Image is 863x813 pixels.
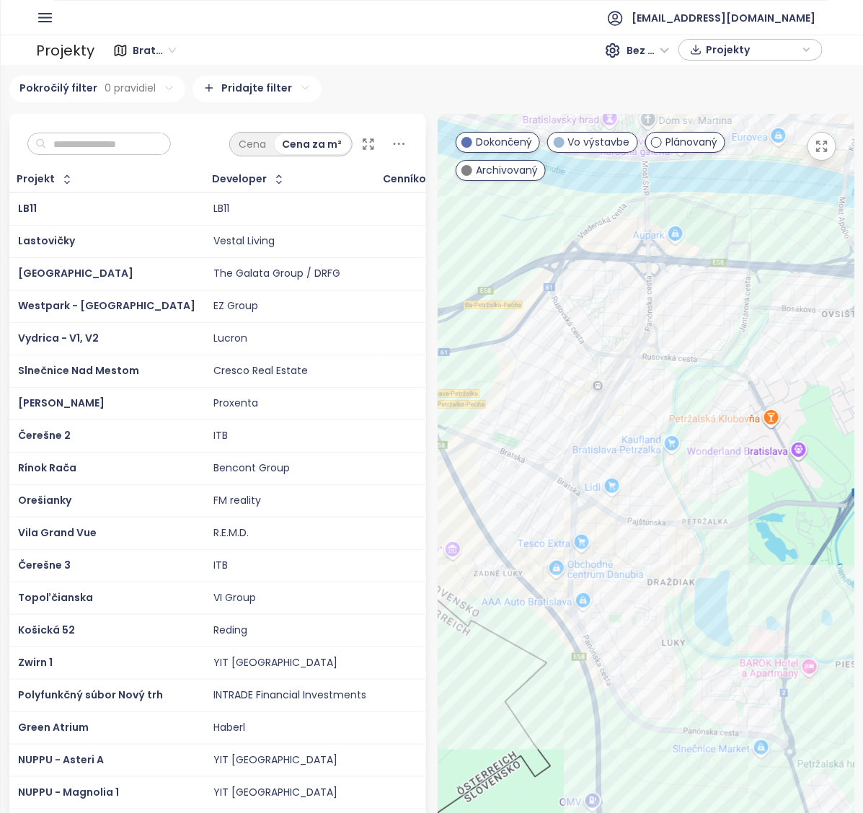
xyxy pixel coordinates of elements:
[17,174,56,184] div: Projekt
[18,331,99,345] a: Vydrica - V1, V2
[213,721,245,734] div: Haberl
[18,623,75,637] a: Košická 52
[18,785,119,799] a: NUPPU - Magnolia 1
[36,37,94,63] div: Projekty
[213,559,228,572] div: ITB
[706,39,799,61] span: Projekty
[18,234,75,248] a: Lastovičky
[213,786,337,799] div: YIT [GEOGRAPHIC_DATA]
[213,527,249,540] div: R.E.M.D.
[213,267,340,280] div: The Galata Group / DRFG
[213,592,256,605] div: VI Group
[213,235,275,248] div: Vestal Living
[213,657,337,670] div: YIT [GEOGRAPHIC_DATA]
[213,754,337,767] div: YIT [GEOGRAPHIC_DATA]
[213,397,258,410] div: Proxenta
[213,365,308,378] div: Cresco Real Estate
[213,203,229,216] div: LB11
[18,461,76,475] a: Rínok Rača
[18,266,133,280] a: [GEOGRAPHIC_DATA]
[627,40,670,61] span: Bez DPH
[275,134,350,154] div: Cena za m²
[18,428,71,443] a: Čerešne 2
[665,134,717,150] span: Plánovaný
[213,689,366,702] div: INTRADE Financial Investments
[18,201,37,216] a: LB11
[133,40,176,61] span: Bratislavský kraj
[18,363,139,378] a: Slnečnice Nad Mestom
[18,493,71,507] a: Orešianky
[476,162,538,178] span: Archivovaný
[213,174,267,184] div: Developer
[18,752,104,767] a: NUPPU - Asteri A
[18,525,97,540] a: Vila Grand Vue
[213,332,247,345] div: Lucron
[213,624,247,637] div: Reding
[476,134,532,150] span: Dokončený
[213,430,228,443] div: ITB
[105,80,156,96] span: 0 pravidiel
[192,76,322,102] div: Pridajte filter
[686,39,815,61] div: button
[18,590,93,605] a: Topoľčianska
[213,494,261,507] div: FM reality
[213,462,290,475] div: Bencont Group
[18,655,53,670] a: Zwirn 1
[18,720,89,734] a: Green Atrium
[18,396,105,410] a: [PERSON_NAME]
[568,134,630,150] span: Vo výstavbe
[384,174,469,184] div: Cenníková cena
[213,300,258,313] div: EZ Group
[231,134,275,154] div: Cena
[18,688,163,702] a: Polyfunkčný súbor Nový trh
[18,298,195,313] a: Westpark - [GEOGRAPHIC_DATA]
[18,558,71,572] a: Čerešne 3
[632,1,815,35] span: [EMAIL_ADDRESS][DOMAIN_NAME]
[9,76,185,102] div: Pokročilý filter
